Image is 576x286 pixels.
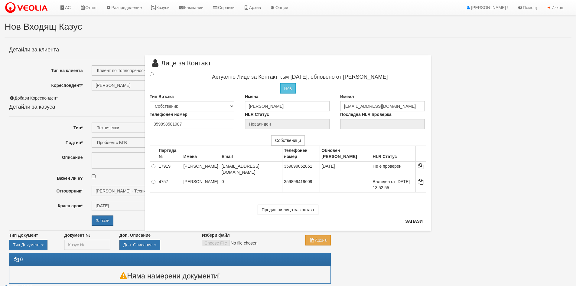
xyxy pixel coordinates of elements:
span: Лице за Контакт [150,60,211,71]
button: Нов [280,83,296,94]
button: Собственици [271,135,305,146]
td: [PERSON_NAME] [182,161,220,177]
td: 0 [220,177,282,192]
input: Телефонен номер [150,119,234,129]
td: 359899419609 [282,177,320,192]
input: Имена [245,101,330,111]
td: 4757 [157,177,182,192]
td: Не е проверен [371,161,415,177]
label: Имена [245,94,258,100]
td: Валиден от [DATE] 13:52:55 [371,177,415,192]
th: Телефонен номер [282,146,320,161]
label: Имейл [340,94,354,100]
td: [EMAIL_ADDRESS][DOMAIN_NAME] [220,161,282,177]
label: Тип Връзка [150,94,174,100]
th: Партида № [157,146,182,161]
button: Предишни лица за контакт [258,205,318,215]
th: HLR Статус [371,146,415,161]
label: Телефонен номер [150,111,187,117]
h4: Актуално Лице за Контакт към [DATE], обновено от [PERSON_NAME] [174,74,426,80]
label: Последна HLR проверка [340,111,392,117]
label: HLR Статус [245,111,269,117]
th: Email [220,146,282,161]
input: Имейл [340,101,425,111]
td: [DATE] [320,161,371,177]
td: 359899052851 [282,161,320,177]
th: Обновен [PERSON_NAME] [320,146,371,161]
img: VeoliaLogo.png [5,2,50,14]
button: Запази [402,216,426,226]
td: 17919 [157,161,182,177]
th: Имена [182,146,220,161]
td: [PERSON_NAME] [182,177,220,192]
